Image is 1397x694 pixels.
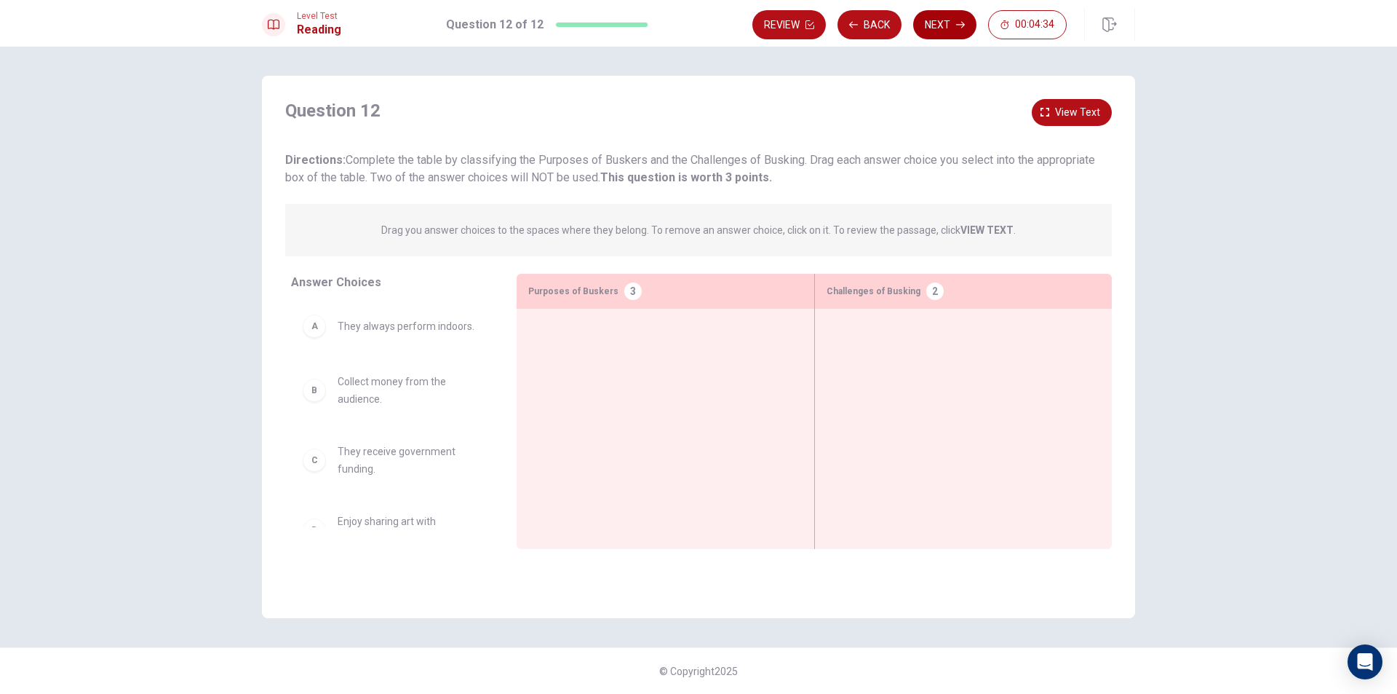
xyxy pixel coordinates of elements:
div: AThey always perform indoors. [291,303,493,350]
strong: Directions: [285,153,346,167]
div: B [303,379,326,402]
div: D [303,518,326,542]
h1: Reading [297,21,341,39]
div: 2 [926,283,944,300]
span: They always perform indoors. [338,318,474,335]
div: DEnjoy sharing art with strangers. [291,501,493,559]
span: View text [1055,103,1100,122]
span: Purposes of Buskers [528,283,618,300]
span: © Copyright 2025 [659,666,738,677]
div: A [303,315,326,338]
span: Collect money from the audience. [338,373,482,408]
span: They receive government funding. [338,443,482,478]
button: View text [1032,99,1112,126]
button: Next [913,10,976,39]
div: 3 [624,283,642,300]
strong: VIEW TEXT [960,224,1014,236]
b: This question is worth 3 points. [600,170,772,184]
span: 00:04:34 [1015,19,1054,31]
div: BCollect money from the audience. [291,361,493,419]
span: Level Test [297,11,341,21]
button: Review [752,10,826,39]
h1: Question 12 of 12 [446,16,544,33]
button: Back [837,10,902,39]
div: C [303,449,326,472]
span: Answer Choices [291,275,381,289]
div: CThey receive government funding. [291,431,493,489]
div: Open Intercom Messenger [1348,644,1382,679]
span: Complete the table by classifying the Purposes of Buskers and the Challenges of Busking. Drag eac... [285,153,1095,184]
span: Enjoy sharing art with strangers. [338,513,482,548]
p: Drag you answer choices to the spaces where they belong. To remove an answer choice, click on it.... [381,221,1016,239]
span: Challenges of Busking [827,283,920,300]
h4: Question 12 [285,99,381,122]
button: 00:04:34 [988,10,1067,39]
